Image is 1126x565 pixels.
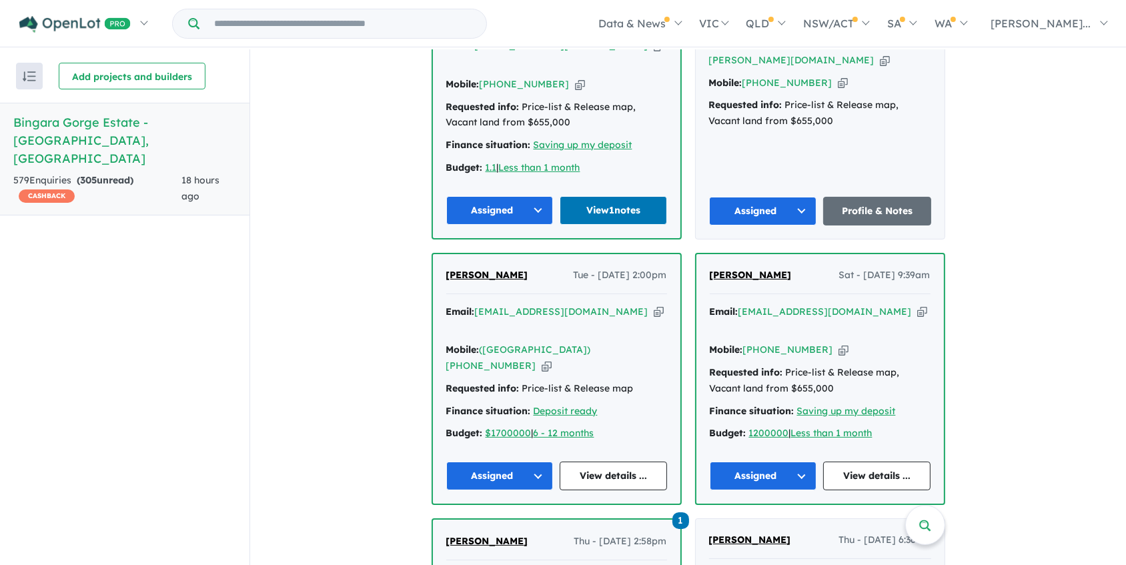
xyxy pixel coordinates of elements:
a: [EMAIL_ADDRESS][DOMAIN_NAME] [475,306,648,318]
a: 6 - 12 months [534,427,594,439]
button: Copy [654,305,664,319]
button: Copy [917,305,927,319]
strong: Budget: [710,427,746,439]
span: 18 hours ago [181,174,219,202]
button: Assigned [446,462,554,490]
span: Tue - [DATE] 2:00pm [574,267,667,284]
strong: Mobile: [446,78,480,90]
strong: Email: [446,306,475,318]
div: Price-list & Release map [446,381,667,397]
button: Copy [575,77,585,91]
h5: Bingara Gorge Estate - [GEOGRAPHIC_DATA] , [GEOGRAPHIC_DATA] [13,113,236,167]
div: | [446,160,667,176]
strong: Finance situation: [446,139,531,151]
span: [PERSON_NAME] [710,269,792,281]
strong: Requested info: [710,366,783,378]
span: [PERSON_NAME] [709,534,791,546]
div: Price-list & Release map, Vacant land from $655,000 [446,99,667,131]
span: Thu - [DATE] 2:58pm [574,534,667,550]
a: [EMAIL_ADDRESS][DOMAIN_NAME] [738,306,912,318]
button: Add projects and builders [59,63,205,89]
strong: Mobile: [710,344,743,356]
strong: Finance situation: [710,405,794,417]
a: [PERSON_NAME][EMAIL_ADDRESS][PERSON_NAME][DOMAIN_NAME] [709,38,910,66]
span: CASHBACK [19,189,75,203]
strong: Requested info: [446,382,520,394]
span: 305 [80,174,97,186]
a: Deposit ready [534,405,598,417]
span: Thu - [DATE] 6:36am [839,532,931,548]
span: [PERSON_NAME] [446,535,528,547]
strong: Budget: [446,427,483,439]
button: Assigned [446,196,554,225]
span: [PERSON_NAME]... [991,17,1091,30]
a: [PERSON_NAME] [709,532,791,548]
button: Copy [880,53,890,67]
a: Saving up my deposit [797,405,896,417]
span: [PERSON_NAME] [446,269,528,281]
a: Saving up my deposit [534,139,632,151]
a: View details ... [823,462,931,490]
input: Try estate name, suburb, builder or developer [202,9,484,38]
strong: ( unread) [77,174,133,186]
a: View1notes [560,196,667,225]
div: Price-list & Release map, Vacant land from $655,000 [710,365,931,397]
a: [PHONE_NUMBER] [743,344,833,356]
strong: Email: [709,38,738,50]
img: Openlot PRO Logo White [19,16,131,33]
a: 1.1 [486,161,497,173]
div: | [710,426,931,442]
strong: Finance situation: [446,405,531,417]
strong: Budget: [446,161,483,173]
a: ([GEOGRAPHIC_DATA])[PHONE_NUMBER] [446,344,591,372]
button: Assigned [710,462,817,490]
button: Copy [838,76,848,90]
img: sort.svg [23,71,36,81]
button: Copy [542,359,552,373]
a: [PERSON_NAME] [446,267,528,284]
a: Less than 1 month [499,161,580,173]
a: [PHONE_NUMBER] [742,77,832,89]
a: Less than 1 month [791,427,873,439]
span: 1 [672,512,689,529]
strong: Mobile: [709,77,742,89]
strong: Mobile: [446,344,480,356]
button: Assigned [709,197,817,225]
strong: Requested info: [709,99,782,111]
a: Profile & Notes [823,197,931,225]
a: 1 [672,511,689,529]
span: Sat - [DATE] 9:39am [839,267,931,284]
div: | [446,426,667,442]
a: [PERSON_NAME] [710,267,792,284]
a: [PERSON_NAME] [446,534,528,550]
div: 579 Enquir ies [13,173,181,205]
button: Copy [838,343,849,357]
a: 1200000 [749,427,789,439]
strong: Requested info: [446,101,520,113]
a: $1700000 [486,427,532,439]
a: [PHONE_NUMBER] [480,78,570,90]
div: Price-list & Release map, Vacant land from $655,000 [709,97,931,129]
a: View details ... [560,462,667,490]
strong: Email: [710,306,738,318]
